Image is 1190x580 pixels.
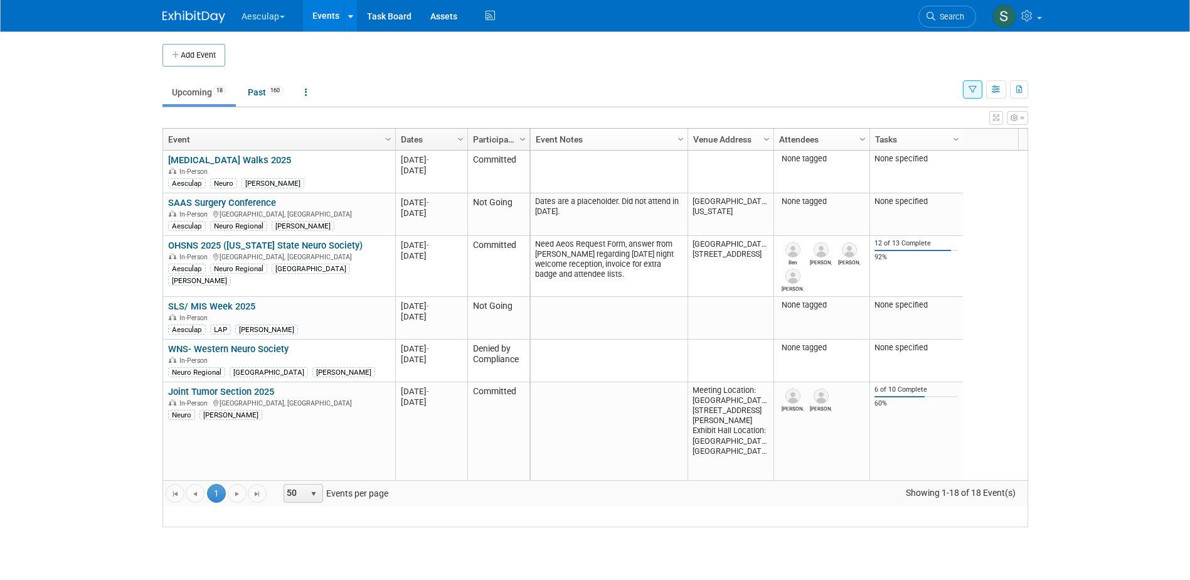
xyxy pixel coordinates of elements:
td: Committed [467,236,529,297]
div: Neuro Regional [210,264,267,274]
div: [DATE] [401,397,462,407]
div: [DATE] [401,240,462,250]
div: Conner Cunningham [782,404,804,412]
span: Go to the first page [170,489,180,499]
div: None specified [874,196,958,207]
span: Events per page [267,484,401,503]
span: Go to the next page [232,489,242,499]
div: [DATE] [401,354,462,365]
span: In-Person [179,357,211,365]
img: Sara Hurson [992,4,1016,28]
div: [PERSON_NAME] [272,221,334,231]
a: Tasks [875,129,955,150]
div: 60% [874,399,958,408]
td: Denied by Compliance [467,340,529,382]
img: In-Person Event [169,357,176,363]
div: [GEOGRAPHIC_DATA], [GEOGRAPHIC_DATA] [168,397,390,408]
span: - [427,344,429,353]
a: Column Settings [674,129,688,148]
a: WNS- Western Neuro Society [168,343,289,355]
td: Dates are a placeholder. Did not attend in [DATE]. [531,193,688,236]
div: Aesculap [168,221,206,231]
span: Search [935,12,964,21]
img: Lisa Schmiedeke [842,242,857,257]
button: Add Event [162,44,225,67]
span: 50 [284,485,305,502]
span: In-Person [179,314,211,322]
a: Venue Address [693,129,765,150]
div: None specified [874,343,958,353]
a: Upcoming18 [162,80,236,104]
div: [PERSON_NAME] [312,367,375,377]
span: Column Settings [518,134,528,144]
a: Search [918,6,976,28]
span: In-Person [179,168,211,176]
div: [DATE] [401,165,462,176]
div: [DATE] [401,386,462,397]
a: Joint Tumor Section 2025 [168,386,274,397]
div: [GEOGRAPHIC_DATA], [GEOGRAPHIC_DATA] [168,251,390,262]
span: Column Settings [455,134,465,144]
span: 18 [213,86,226,95]
span: Column Settings [762,134,772,144]
div: Neuro Regional [168,367,225,377]
div: None specified [874,300,958,310]
span: - [427,301,429,311]
td: [GEOGRAPHIC_DATA], [US_STATE] [688,193,773,236]
div: Leah Stowe [810,257,832,266]
a: [MEDICAL_DATA] Walks 2025 [168,154,291,166]
div: Aesculap [168,178,206,188]
div: Neuro [168,410,195,420]
a: Past160 [238,80,293,104]
div: [GEOGRAPHIC_DATA] [230,367,308,377]
div: None tagged [778,196,864,207]
img: In-Person Event [169,314,176,320]
div: [PERSON_NAME] [168,276,231,286]
span: Column Settings [858,134,868,144]
a: Event [168,129,387,150]
div: [DATE] [401,250,462,261]
img: ExhibitDay [162,11,225,23]
img: Ben Hall [785,242,800,257]
span: 160 [267,86,284,95]
div: [GEOGRAPHIC_DATA] [272,264,350,274]
td: Committed [467,382,529,501]
span: - [427,198,429,207]
img: Conner Cunningham [785,389,800,404]
div: Pete Pawlak [782,284,804,292]
div: 6 of 10 Complete [874,385,958,394]
td: Committed [467,151,529,193]
span: Column Settings [676,134,686,144]
a: Go to the last page [248,484,267,503]
div: [PERSON_NAME] [235,325,298,335]
img: Pete Pawlak [785,269,800,284]
div: None tagged [778,343,864,353]
a: Go to the first page [166,484,184,503]
div: None tagged [778,154,864,164]
div: Neuro [210,178,237,188]
span: 1 [207,484,226,503]
div: Aesculap [168,325,206,335]
div: [DATE] [401,208,462,218]
a: Column Settings [516,129,529,148]
a: Column Settings [760,129,773,148]
a: Event Notes [536,129,679,150]
div: [DATE] [401,301,462,311]
a: Column Settings [454,129,467,148]
a: Column Settings [949,129,963,148]
div: [DATE] [401,154,462,165]
div: Brian Knop [810,404,832,412]
span: In-Person [179,210,211,218]
span: Go to the last page [252,489,262,499]
div: Aesculap [168,264,206,274]
a: Go to the next page [228,484,247,503]
span: - [427,240,429,250]
a: Dates [401,129,459,150]
img: Brian Knop [814,389,829,404]
div: [DATE] [401,197,462,208]
span: select [309,489,319,499]
img: In-Person Event [169,253,176,259]
img: In-Person Event [169,168,176,174]
div: 12 of 13 Complete [874,239,958,248]
div: 92% [874,253,958,262]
